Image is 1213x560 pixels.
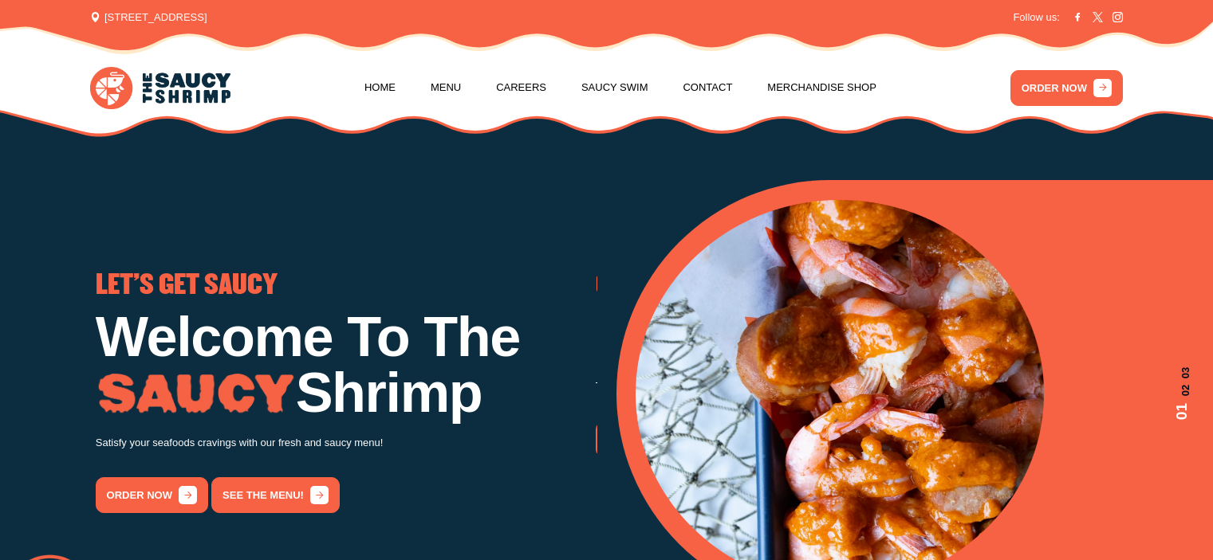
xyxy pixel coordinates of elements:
span: [STREET_ADDRESS] [90,10,207,25]
a: Saucy Swim [581,57,648,118]
img: logo [90,67,230,109]
div: 2 / 3 [596,273,1096,457]
span: 01 [1171,403,1194,420]
a: Menu [431,57,461,118]
a: See the menu! [211,477,340,513]
span: 02 [1171,385,1194,396]
a: ORDER NOW [1010,70,1123,106]
img: Image [96,374,296,415]
span: LET'S GET SAUCY [96,273,278,299]
h1: Welcome To The Shrimp [96,309,596,421]
p: Satisfy your seafoods cravings with our fresh and saucy menu! [96,434,596,452]
p: Try our famous Whole Nine Yards sauce! The recipe is our secret! [596,378,1096,396]
span: GO THE WHOLE NINE YARDS [596,273,884,299]
h1: Low Country Boil [596,309,1096,365]
span: Follow us: [1013,10,1060,25]
a: Careers [496,57,546,118]
a: order now [596,421,708,457]
a: Merchandise Shop [767,57,876,118]
span: 03 [1171,367,1194,378]
a: Home [364,57,396,118]
div: 1 / 3 [96,273,596,513]
a: Contact [683,57,732,118]
a: order now [96,477,208,513]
